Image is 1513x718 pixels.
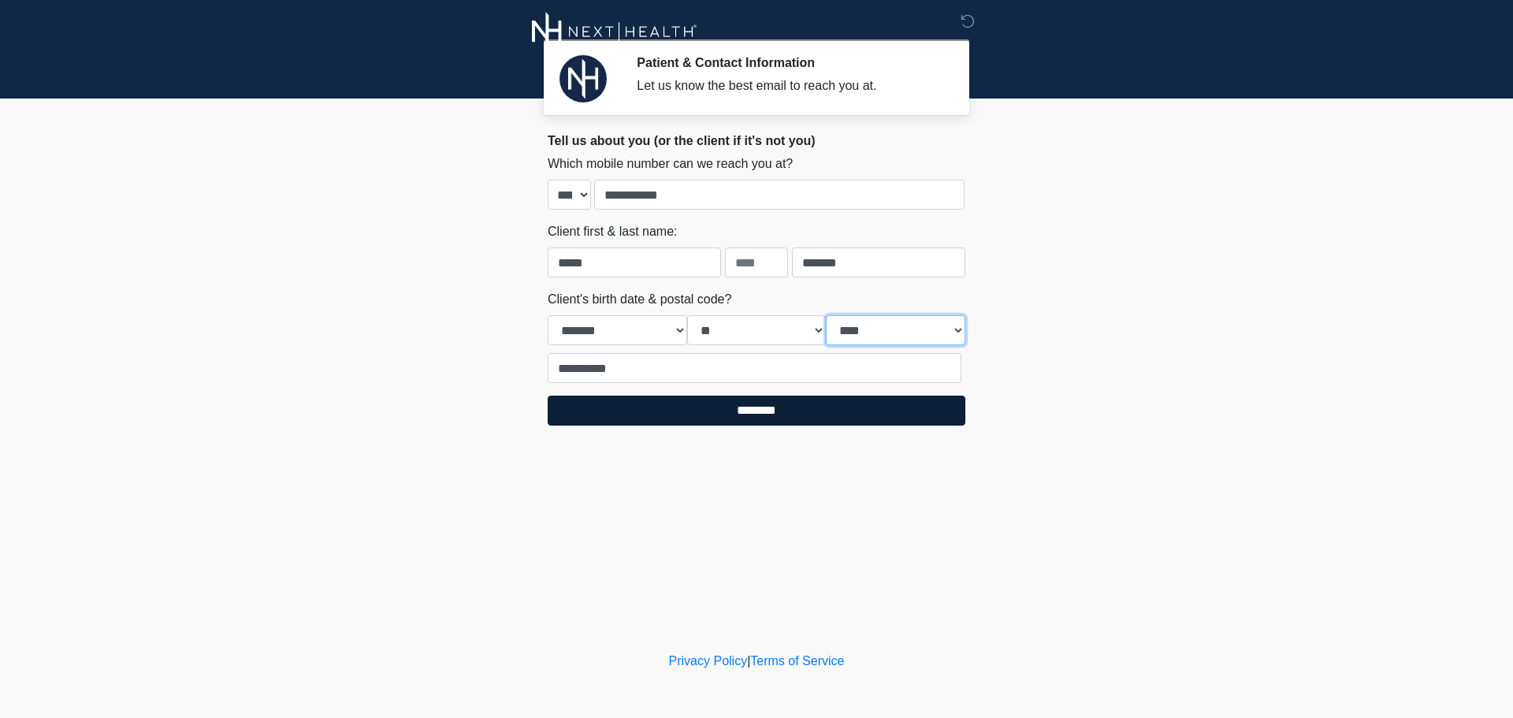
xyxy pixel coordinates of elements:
img: Agent Avatar [559,55,607,102]
a: Privacy Policy [669,654,748,668]
a: | [747,654,750,668]
label: Client first & last name: [548,222,678,241]
h2: Tell us about you (or the client if it's not you) [548,133,965,148]
div: Let us know the best email to reach you at. [637,76,942,95]
a: Terms of Service [750,654,844,668]
img: Next Beauty Logo [532,12,697,51]
label: Which mobile number can we reach you at? [548,154,793,173]
label: Client's birth date & postal code? [548,290,731,309]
